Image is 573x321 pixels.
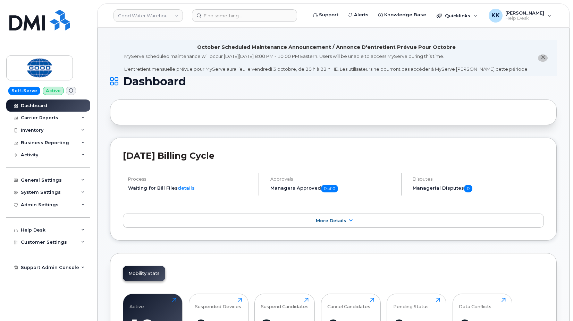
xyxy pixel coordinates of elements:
[413,185,544,192] h5: Managerial Disputes
[270,176,395,182] h4: Approvals
[128,185,253,191] li: Waiting for Bill Files
[321,185,338,192] span: 0 of 0
[123,76,186,87] span: Dashboard
[316,218,346,223] span: More Details
[413,176,544,182] h4: Disputes
[129,298,144,309] div: Active
[261,298,309,309] div: Suspend Candidates
[270,185,395,192] h5: Managers Approved
[464,185,472,192] span: 0
[327,298,370,309] div: Cancel Candidates
[197,44,456,51] div: October Scheduled Maintenance Announcement / Annonce D'entretient Prévue Pour Octobre
[128,176,253,182] h4: Process
[195,298,241,309] div: Suspended Devices
[538,54,548,62] button: close notification
[393,298,429,309] div: Pending Status
[123,150,544,161] h2: [DATE] Billing Cycle
[124,53,529,72] div: MyServe scheduled maintenance will occur [DATE][DATE] 8:00 PM - 10:00 PM Eastern. Users will be u...
[178,185,195,191] a: details
[459,298,491,309] div: Data Conflicts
